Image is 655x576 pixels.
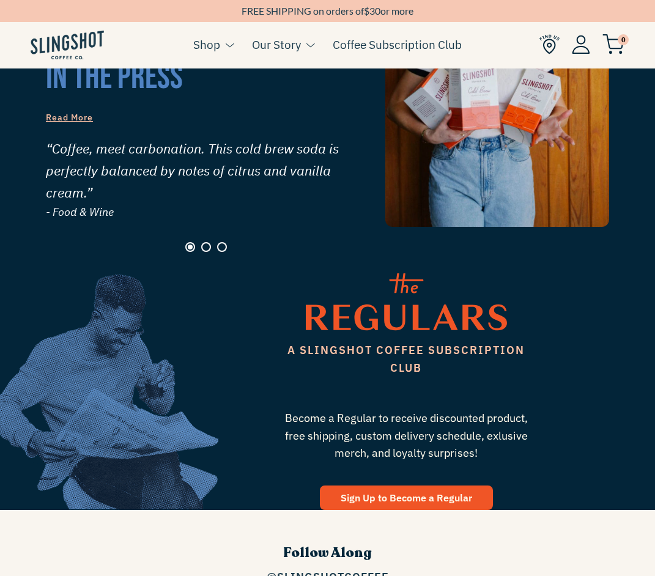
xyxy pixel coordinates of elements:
span: $ [364,5,369,17]
span: Read More [46,112,93,123]
span: Follow Along [283,544,372,562]
span: 0 [618,34,629,45]
img: Account [572,35,590,54]
button: Page 2 [201,242,211,252]
span: Become a Regular to receive discounted product, free shipping, custom delivery schedule, exlusive... [279,410,533,462]
span: in the press [46,57,183,98]
img: theregulars-1635635075788.svg [306,273,507,331]
img: cart [602,34,624,54]
a: Our Story [252,35,301,54]
img: Find Us [539,34,560,54]
a: Coffee Subscription Club [333,35,462,54]
span: a slingshot coffee subscription club [279,342,533,377]
a: 0 [602,37,624,52]
button: Page 3 [217,242,227,252]
span: 30 [369,5,380,17]
span: Sign Up to Become a Regular [341,492,472,504]
a: Read More [46,110,93,125]
span: - Food & Wine [46,204,367,221]
a: Shop [193,35,220,54]
span: “Coffee, meet carbonation. This cold brew soda is perfectly balanced by notes of citrus and vanil... [46,138,367,204]
button: Page 1 [185,242,195,252]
